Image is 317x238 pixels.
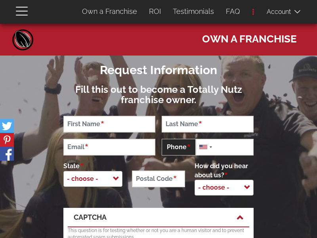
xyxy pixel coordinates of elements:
span: - choose - [195,180,237,196]
input: Last Name [162,116,254,132]
a: Own a Franchise [76,3,143,20]
h2: Request Information [63,63,254,77]
h3: Fill this out to become a Totally Nutz franchise owner. [63,84,254,106]
a: CAPTCHA [74,212,243,223]
input: Postal Code [132,171,185,187]
input: Email [63,139,155,155]
input: First Name [63,116,155,132]
a: Testimonials [167,3,220,20]
span: Own a Franchise [202,29,297,46]
a: FAQ [220,3,246,20]
span: State [63,162,84,170]
span: How did you hear about us? [195,162,248,179]
span: - choose - [195,180,254,196]
span: - choose - [63,171,122,187]
span: - choose - [64,171,106,187]
a: Home [11,28,35,52]
a: ROI [143,3,167,20]
span: Phone [162,139,196,155]
div: United States: +1 [196,139,214,155]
